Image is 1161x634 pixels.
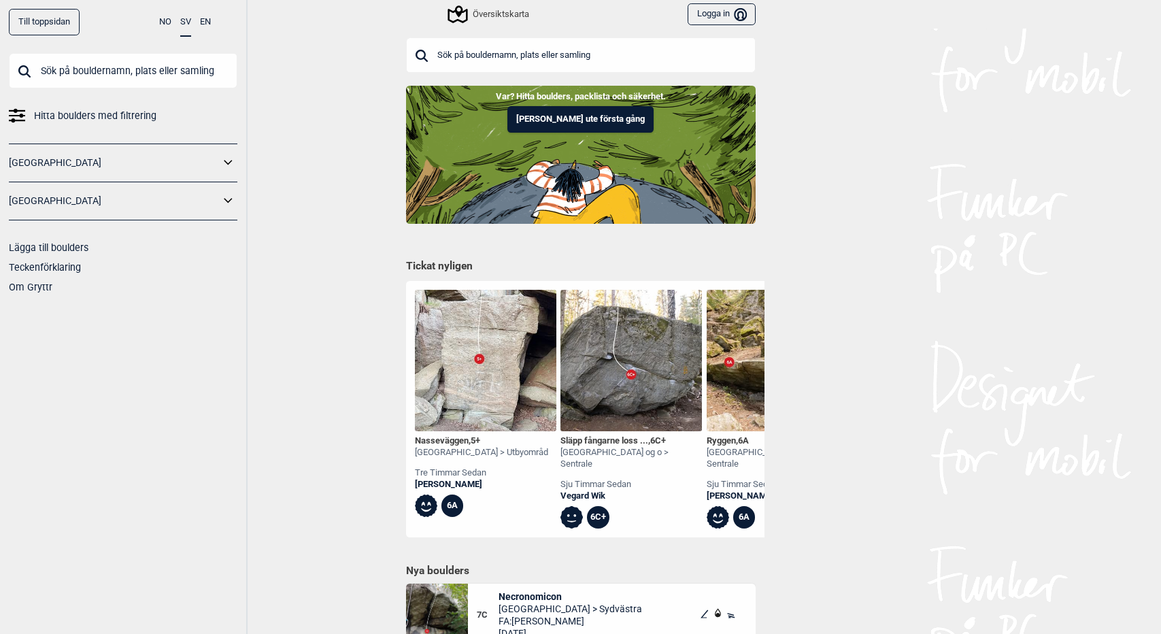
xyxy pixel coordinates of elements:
span: [GEOGRAPHIC_DATA] > Sydvästra [499,603,642,615]
div: 6A [441,495,464,517]
div: tre timmar sedan [415,467,548,479]
span: 5+ [471,435,480,446]
span: Hitta boulders med filtrering [34,106,156,126]
div: Översiktskarta [450,6,529,22]
img: Nassevaggen [415,290,556,431]
img: Ryggen 210531 [707,290,848,431]
a: Teckenförklaring [9,262,81,273]
a: Om Gryttr [9,282,52,293]
div: sju timmar sedan [707,479,848,490]
a: [GEOGRAPHIC_DATA] [9,191,220,211]
a: [GEOGRAPHIC_DATA] [9,153,220,173]
div: sju timmar sedan [560,479,702,490]
button: NO [159,9,171,35]
div: 6A [733,506,756,529]
button: EN [200,9,211,35]
p: Var? Hitta boulders, packlista och säkerhet. [10,90,1151,103]
button: Logga in [688,3,755,26]
input: Sök på bouldernamn, plats eller samling [9,53,237,88]
button: SV [180,9,191,37]
img: Slapp fangarne loss det ar var 200416 [560,290,702,431]
span: Necronomicon [499,590,642,603]
a: [PERSON_NAME] [415,479,548,490]
a: Lägga till boulders [9,242,88,253]
span: 6C+ [650,435,666,446]
div: [GEOGRAPHIC_DATA] og o > Sentrale [560,447,702,470]
span: FA: [PERSON_NAME] [499,615,642,627]
img: Indoor to outdoor [406,86,756,223]
div: Nasseväggen , [415,435,548,447]
span: 7C [477,610,499,621]
div: [GEOGRAPHIC_DATA] > Utbyområd [415,447,548,458]
span: 6A [738,435,749,446]
input: Sök på bouldernamn, plats eller samling [406,37,756,73]
div: Släpp fångarne loss ... , [560,435,702,447]
button: [PERSON_NAME] ute första gång [507,106,654,133]
a: Hitta boulders med filtrering [9,106,237,126]
a: Till toppsidan [9,9,80,35]
div: Ryggen , [707,435,848,447]
h1: Tickat nyligen [406,259,756,274]
div: 6C+ [587,506,609,529]
div: [GEOGRAPHIC_DATA] og o > Sentrale [707,447,848,470]
a: [PERSON_NAME] [707,490,848,502]
a: Vegard Wik [560,490,702,502]
h1: Nya boulders [406,564,756,578]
